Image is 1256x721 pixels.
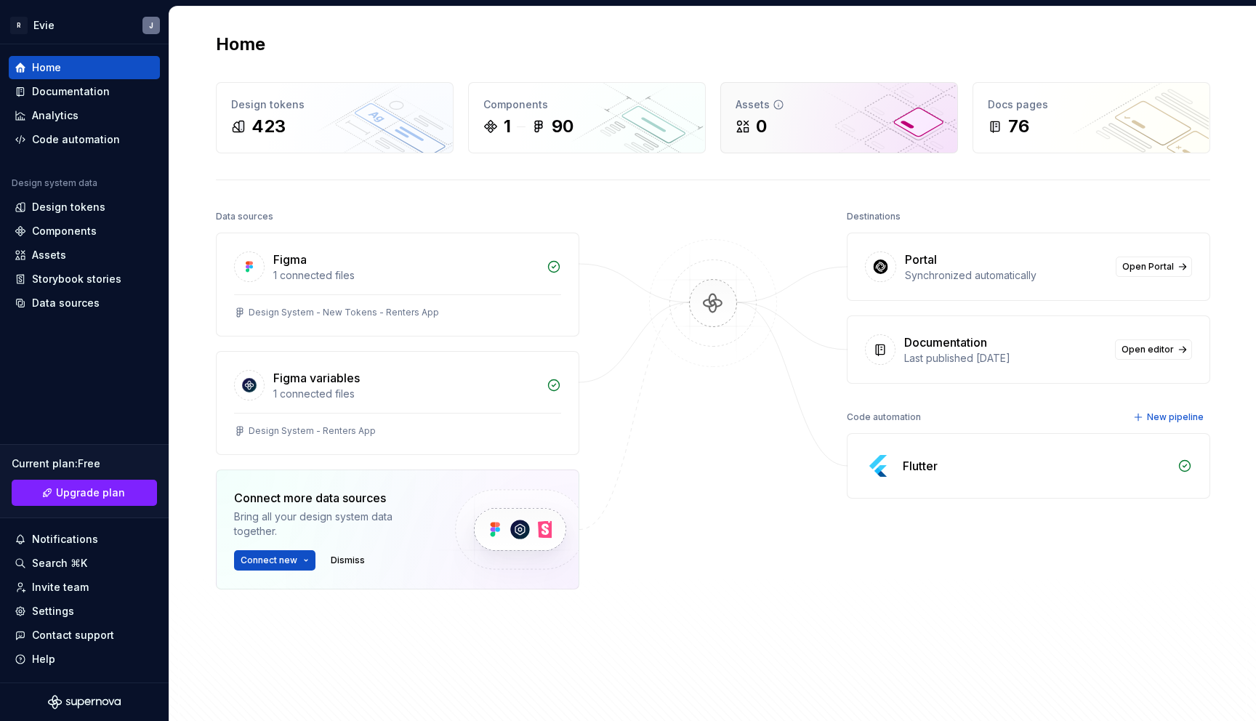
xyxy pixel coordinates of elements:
[9,291,160,315] a: Data sources
[904,351,1106,366] div: Last published [DATE]
[216,82,454,153] a: Design tokens423
[903,457,938,475] div: Flutter
[273,387,538,401] div: 1 connected files
[149,20,153,31] div: J
[10,17,28,34] div: R
[720,82,958,153] a: Assets0
[1122,261,1174,273] span: Open Portal
[216,33,265,56] h2: Home
[12,480,157,506] a: Upgrade plan
[48,695,121,709] svg: Supernova Logo
[12,456,157,471] div: Current plan : Free
[32,84,110,99] div: Documentation
[32,108,78,123] div: Analytics
[9,80,160,103] a: Documentation
[9,267,160,291] a: Storybook stories
[216,233,579,337] a: Figma1 connected filesDesign System - New Tokens - Renters App
[324,550,371,571] button: Dismiss
[273,251,307,268] div: Figma
[1122,344,1174,355] span: Open editor
[988,97,1195,112] div: Docs pages
[847,407,921,427] div: Code automation
[9,219,160,243] a: Components
[216,351,579,455] a: Figma variables1 connected filesDesign System - Renters App
[483,97,691,112] div: Components
[32,224,97,238] div: Components
[1147,411,1204,423] span: New pipeline
[241,555,297,566] span: Connect new
[32,248,66,262] div: Assets
[32,532,98,547] div: Notifications
[9,56,160,79] a: Home
[9,196,160,219] a: Design tokens
[9,528,160,551] button: Notifications
[9,128,160,151] a: Code automation
[32,132,120,147] div: Code automation
[32,556,87,571] div: Search ⌘K
[273,268,538,283] div: 1 connected files
[234,550,315,571] button: Connect new
[32,60,61,75] div: Home
[273,369,360,387] div: Figma variables
[736,97,943,112] div: Assets
[9,104,160,127] a: Analytics
[1115,339,1192,360] a: Open editor
[12,177,97,189] div: Design system data
[9,576,160,599] a: Invite team
[216,206,273,227] div: Data sources
[249,425,376,437] div: Design System - Renters App
[331,555,365,566] span: Dismiss
[234,509,430,539] div: Bring all your design system data together.
[504,115,511,138] div: 1
[1008,115,1029,138] div: 76
[32,628,114,643] div: Contact support
[251,115,286,138] div: 423
[9,243,160,267] a: Assets
[468,82,706,153] a: Components190
[1129,407,1210,427] button: New pipeline
[3,9,166,41] button: REvieJ
[33,18,55,33] div: Evie
[9,600,160,623] a: Settings
[904,334,987,351] div: Documentation
[56,486,125,500] span: Upgrade plan
[231,97,438,112] div: Design tokens
[9,552,160,575] button: Search ⌘K
[9,624,160,647] button: Contact support
[32,604,74,619] div: Settings
[905,268,1107,283] div: Synchronized automatically
[249,307,439,318] div: Design System - New Tokens - Renters App
[905,251,937,268] div: Portal
[234,489,430,507] div: Connect more data sources
[756,115,767,138] div: 0
[32,652,55,666] div: Help
[552,115,573,138] div: 90
[9,648,160,671] button: Help
[32,272,121,286] div: Storybook stories
[32,296,100,310] div: Data sources
[847,206,901,227] div: Destinations
[32,580,89,595] div: Invite team
[1116,257,1192,277] a: Open Portal
[973,82,1210,153] a: Docs pages76
[32,200,105,214] div: Design tokens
